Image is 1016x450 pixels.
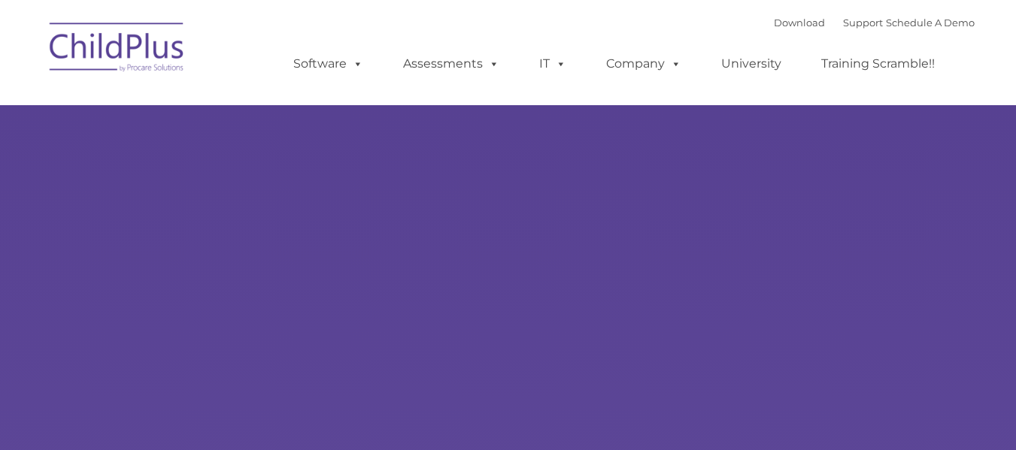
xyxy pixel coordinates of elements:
[591,49,696,79] a: Company
[806,49,950,79] a: Training Scramble!!
[388,49,514,79] a: Assessments
[524,49,581,79] a: IT
[706,49,796,79] a: University
[886,17,975,29] a: Schedule A Demo
[774,17,975,29] font: |
[42,12,193,87] img: ChildPlus by Procare Solutions
[774,17,825,29] a: Download
[278,49,378,79] a: Software
[843,17,883,29] a: Support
